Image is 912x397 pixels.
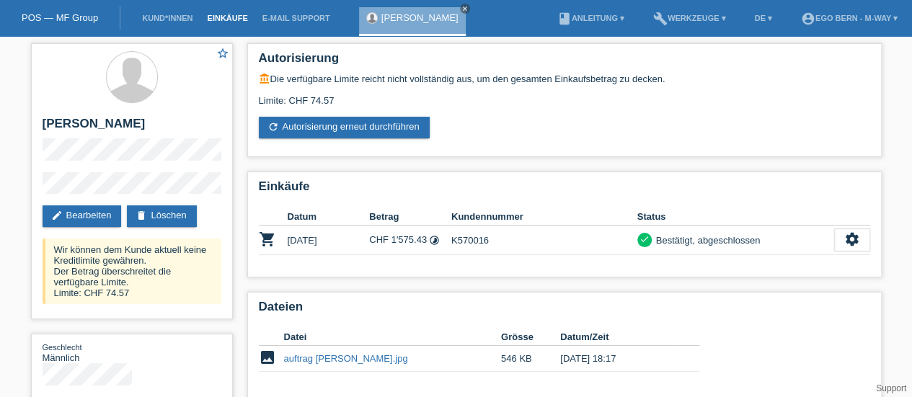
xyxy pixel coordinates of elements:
i: delete [136,210,147,221]
div: Bestätigt, abgeschlossen [652,233,761,248]
h2: Einkäufe [259,179,870,201]
th: Kundennummer [451,208,637,226]
a: buildWerkzeuge ▾ [646,14,733,22]
div: Wir können dem Kunde aktuell keine Kreditlimite gewähren. Der Betrag überschreitet die verfügbare... [43,238,221,304]
div: Limite: CHF 74.57 [259,84,870,106]
a: deleteLöschen [127,205,196,227]
i: book [557,12,572,26]
a: Einkäufe [200,14,254,22]
span: Geschlecht [43,343,82,352]
a: POS — MF Group [22,12,98,23]
th: Datum [288,208,370,226]
a: DE ▾ [747,14,779,22]
td: [DATE] 18:17 [560,346,678,372]
a: Support [876,383,906,393]
div: Männlich [43,342,132,363]
i: Fixe Raten (24 Raten) [429,235,440,246]
i: image [259,349,276,366]
a: close [460,4,470,14]
th: Datei [284,329,501,346]
a: star_border [216,47,229,62]
h2: [PERSON_NAME] [43,117,221,138]
h2: Dateien [259,300,870,321]
i: settings [844,231,860,247]
i: star_border [216,47,229,60]
a: E-Mail Support [255,14,337,22]
td: [DATE] [288,226,370,255]
i: build [653,12,668,26]
i: edit [51,210,63,221]
a: bookAnleitung ▾ [550,14,632,22]
a: account_circleEGO Bern - m-way ▾ [794,14,905,22]
i: account_circle [801,12,815,26]
th: Status [637,208,834,226]
i: refresh [267,121,279,133]
th: Betrag [369,208,451,226]
td: K570016 [451,226,637,255]
h2: Autorisierung [259,51,870,73]
td: CHF 1'575.43 [369,226,451,255]
th: Grösse [501,329,560,346]
a: Kund*innen [135,14,200,22]
th: Datum/Zeit [560,329,678,346]
i: check [639,234,650,244]
a: editBearbeiten [43,205,122,227]
td: 546 KB [501,346,560,372]
i: account_balance [259,73,270,84]
div: Die verfügbare Limite reicht nicht vollständig aus, um den gesamten Einkaufsbetrag zu decken. [259,73,870,84]
i: close [461,5,469,12]
a: [PERSON_NAME] [381,12,459,23]
i: POSP00027386 [259,231,276,248]
a: refreshAutorisierung erneut durchführen [259,117,430,138]
a: auftrag [PERSON_NAME].jpg [284,353,408,364]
